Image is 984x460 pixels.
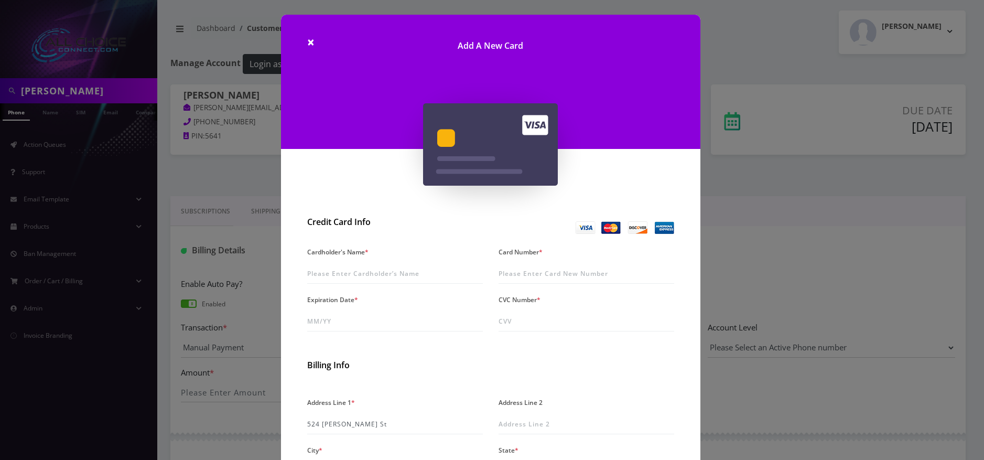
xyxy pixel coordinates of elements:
[307,312,483,331] input: MM/YY
[307,33,315,50] span: ×
[499,244,543,260] label: Card Number
[499,443,518,458] label: State
[423,103,558,186] img: Add A New Card
[307,443,322,458] label: City
[576,221,674,234] img: Credit Card Info
[307,36,315,48] button: Close
[499,414,674,434] input: Address Line 2
[307,395,355,410] label: Address Line 1
[499,292,540,307] label: CVC Number
[307,217,483,227] h2: Credit Card Info
[307,292,358,307] label: Expiration Date
[307,414,483,434] input: Address Line 1
[499,264,674,284] input: Please Enter Card New Number
[499,312,674,331] input: CVV
[307,360,674,370] h2: Billing Info
[307,264,483,284] input: Please Enter Cardholder’s Name
[499,395,543,410] label: Address Line 2
[307,244,369,260] label: Cardholder's Name
[281,15,700,67] h1: Add A New Card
